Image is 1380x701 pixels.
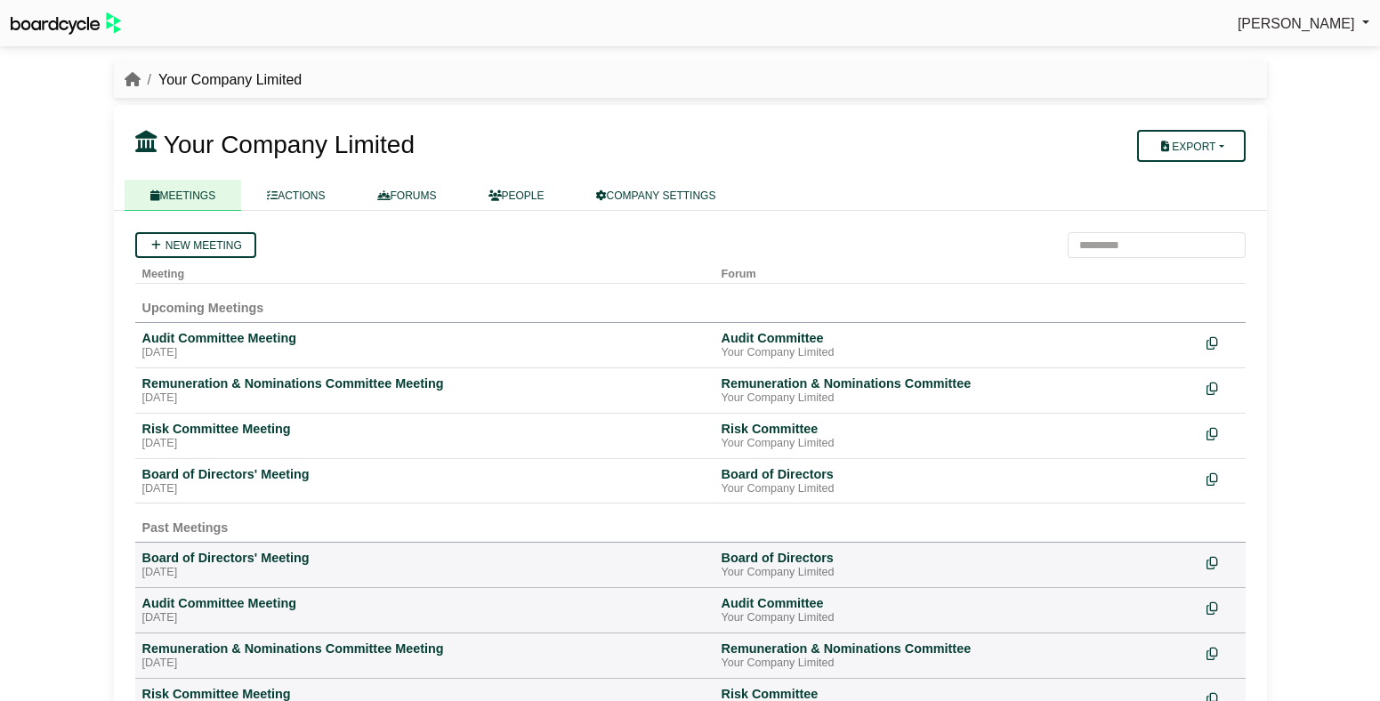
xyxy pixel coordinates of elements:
div: Make a copy [1206,550,1239,574]
a: Board of Directors Your Company Limited [722,466,1192,496]
div: Your Company Limited [722,657,1192,671]
div: Your Company Limited [722,346,1192,360]
a: Board of Directors' Meeting [DATE] [142,550,707,580]
div: [DATE] [142,482,707,496]
div: Risk Committee Meeting [142,421,707,437]
div: [DATE] [142,437,707,451]
div: Remuneration & Nominations Committee [722,641,1192,657]
a: Board of Directors' Meeting [DATE] [142,466,707,496]
div: [DATE] [142,611,707,625]
nav: breadcrumb [125,68,303,92]
li: Your Company Limited [141,68,303,92]
span: Past Meetings [142,520,229,535]
div: Your Company Limited [722,611,1192,625]
a: FORUMS [351,180,463,211]
div: Your Company Limited [722,437,1192,451]
div: Your Company Limited [722,391,1192,406]
div: Audit Committee [722,595,1192,611]
img: BoardcycleBlackGreen-aaafeed430059cb809a45853b8cf6d952af9d84e6e89e1f1685b34bfd5cb7d64.svg [11,12,121,35]
a: MEETINGS [125,180,242,211]
div: [DATE] [142,566,707,580]
a: ACTIONS [241,180,351,211]
a: Audit Committee Your Company Limited [722,595,1192,625]
div: Your Company Limited [722,566,1192,580]
th: Forum [714,258,1199,284]
a: Risk Committee Your Company Limited [722,421,1192,451]
div: Board of Directors [722,550,1192,566]
div: Board of Directors' Meeting [142,550,707,566]
div: Your Company Limited [722,482,1192,496]
div: Board of Directors [722,466,1192,482]
div: Make a copy [1206,595,1239,619]
button: Export [1137,130,1245,162]
a: Audit Committee Meeting [DATE] [142,595,707,625]
div: Audit Committee Meeting [142,595,707,611]
span: Your Company Limited [164,131,415,158]
div: Remuneration & Nominations Committee Meeting [142,375,707,391]
a: New meeting [135,232,256,258]
a: PEOPLE [463,180,570,211]
a: Board of Directors Your Company Limited [722,550,1192,580]
a: Remuneration & Nominations Committee Your Company Limited [722,375,1192,406]
div: Board of Directors' Meeting [142,466,707,482]
div: Risk Committee [722,421,1192,437]
div: Remuneration & Nominations Committee [722,375,1192,391]
div: Remuneration & Nominations Committee Meeting [142,641,707,657]
a: Remuneration & Nominations Committee Your Company Limited [722,641,1192,671]
span: Upcoming Meetings [142,301,264,315]
a: COMPANY SETTINGS [570,180,742,211]
div: Audit Committee Meeting [142,330,707,346]
div: [DATE] [142,346,707,360]
a: Remuneration & Nominations Committee Meeting [DATE] [142,375,707,406]
a: Remuneration & Nominations Committee Meeting [DATE] [142,641,707,671]
span: [PERSON_NAME] [1238,16,1355,31]
div: Make a copy [1206,641,1239,665]
div: Make a copy [1206,421,1239,445]
div: Make a copy [1206,330,1239,354]
div: Make a copy [1206,375,1239,399]
a: Risk Committee Meeting [DATE] [142,421,707,451]
a: [PERSON_NAME] [1238,12,1369,36]
div: [DATE] [142,657,707,671]
div: Audit Committee [722,330,1192,346]
div: Make a copy [1206,466,1239,490]
th: Meeting [135,258,714,284]
div: [DATE] [142,391,707,406]
a: Audit Committee Meeting [DATE] [142,330,707,360]
a: Audit Committee Your Company Limited [722,330,1192,360]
